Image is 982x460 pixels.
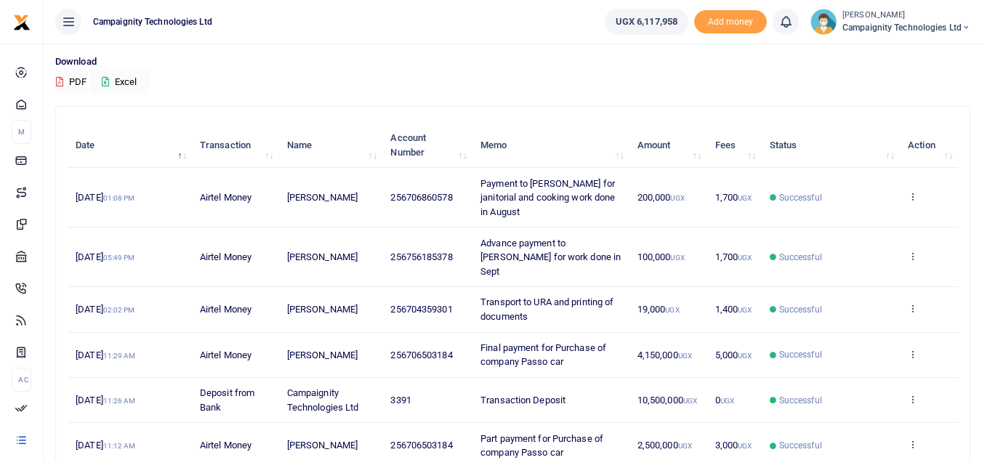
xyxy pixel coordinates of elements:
[810,9,837,35] img: profile-user
[89,70,149,94] button: Excel
[200,350,251,360] span: Airtel Money
[715,192,752,203] span: 1,700
[738,352,752,360] small: UGX
[900,123,958,168] th: Action: activate to sort column ascending
[599,9,694,35] li: Wallet ballance
[200,387,254,413] span: Deposit from Bank
[670,194,684,202] small: UGX
[779,439,822,452] span: Successful
[480,433,603,459] span: Part payment for Purchase of company Passo car
[605,9,688,35] a: UGX 6,117,958
[76,304,134,315] span: [DATE]
[76,440,135,451] span: [DATE]
[715,395,734,405] span: 0
[279,123,383,168] th: Name: activate to sort column ascending
[694,10,767,34] li: Toup your wallet
[390,395,411,405] span: 3391
[390,251,452,262] span: 256756185378
[103,352,136,360] small: 11:29 AM
[390,350,452,360] span: 256706503184
[678,352,692,360] small: UGX
[287,440,358,451] span: [PERSON_NAME]
[720,397,734,405] small: UGX
[738,306,752,314] small: UGX
[103,442,136,450] small: 11:12 AM
[637,350,692,360] span: 4,150,000
[779,348,822,361] span: Successful
[738,254,752,262] small: UGX
[287,350,358,360] span: [PERSON_NAME]
[103,194,135,202] small: 01:08 PM
[480,178,615,217] span: Payment to [PERSON_NAME] for janitorial and cooking work done in August
[390,440,452,451] span: 256706503184
[694,10,767,34] span: Add money
[715,440,752,451] span: 3,000
[480,296,613,322] span: Transport to URA and printing of documents
[637,251,685,262] span: 100,000
[13,14,31,31] img: logo-small
[842,21,970,34] span: Campaignity Technologies Ltd
[87,15,218,28] span: Campaignity Technologies Ltd
[390,304,452,315] span: 256704359301
[382,123,472,168] th: Account Number: activate to sort column ascending
[55,70,87,94] button: PDF
[103,306,135,314] small: 02:02 PM
[665,306,679,314] small: UGX
[200,440,251,451] span: Airtel Money
[76,350,135,360] span: [DATE]
[779,251,822,264] span: Successful
[715,304,752,315] span: 1,400
[637,304,680,315] span: 19,000
[287,387,359,413] span: Campaignity Technologies Ltd
[192,123,279,168] th: Transaction: activate to sort column ascending
[480,238,621,277] span: Advance payment to [PERSON_NAME] for work done in Sept
[13,16,31,27] a: logo-small logo-large logo-large
[738,442,752,450] small: UGX
[103,397,136,405] small: 11:26 AM
[287,251,358,262] span: [PERSON_NAME]
[616,15,677,29] span: UGX 6,117,958
[55,55,970,70] p: Download
[683,397,697,405] small: UGX
[76,192,134,203] span: [DATE]
[738,194,752,202] small: UGX
[287,304,358,315] span: [PERSON_NAME]
[707,123,761,168] th: Fees: activate to sort column ascending
[694,15,767,26] a: Add money
[390,192,452,203] span: 256706860578
[629,123,707,168] th: Amount: activate to sort column ascending
[480,395,566,405] span: Transaction Deposit
[480,342,606,368] span: Final payment for Purchase of company Passo car
[715,350,752,360] span: 5,000
[472,123,629,168] th: Memo: activate to sort column ascending
[200,192,251,203] span: Airtel Money
[68,123,192,168] th: Date: activate to sort column descending
[779,303,822,316] span: Successful
[76,251,134,262] span: [DATE]
[842,9,970,22] small: [PERSON_NAME]
[287,192,358,203] span: [PERSON_NAME]
[779,394,822,407] span: Successful
[200,251,251,262] span: Airtel Money
[637,440,692,451] span: 2,500,000
[678,442,692,450] small: UGX
[779,191,822,204] span: Successful
[637,192,685,203] span: 200,000
[200,304,251,315] span: Airtel Money
[715,251,752,262] span: 1,700
[76,395,135,405] span: [DATE]
[637,395,697,405] span: 10,500,000
[761,123,900,168] th: Status: activate to sort column ascending
[810,9,970,35] a: profile-user [PERSON_NAME] Campaignity Technologies Ltd
[12,120,31,144] li: M
[12,368,31,392] li: Ac
[670,254,684,262] small: UGX
[103,254,135,262] small: 05:49 PM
